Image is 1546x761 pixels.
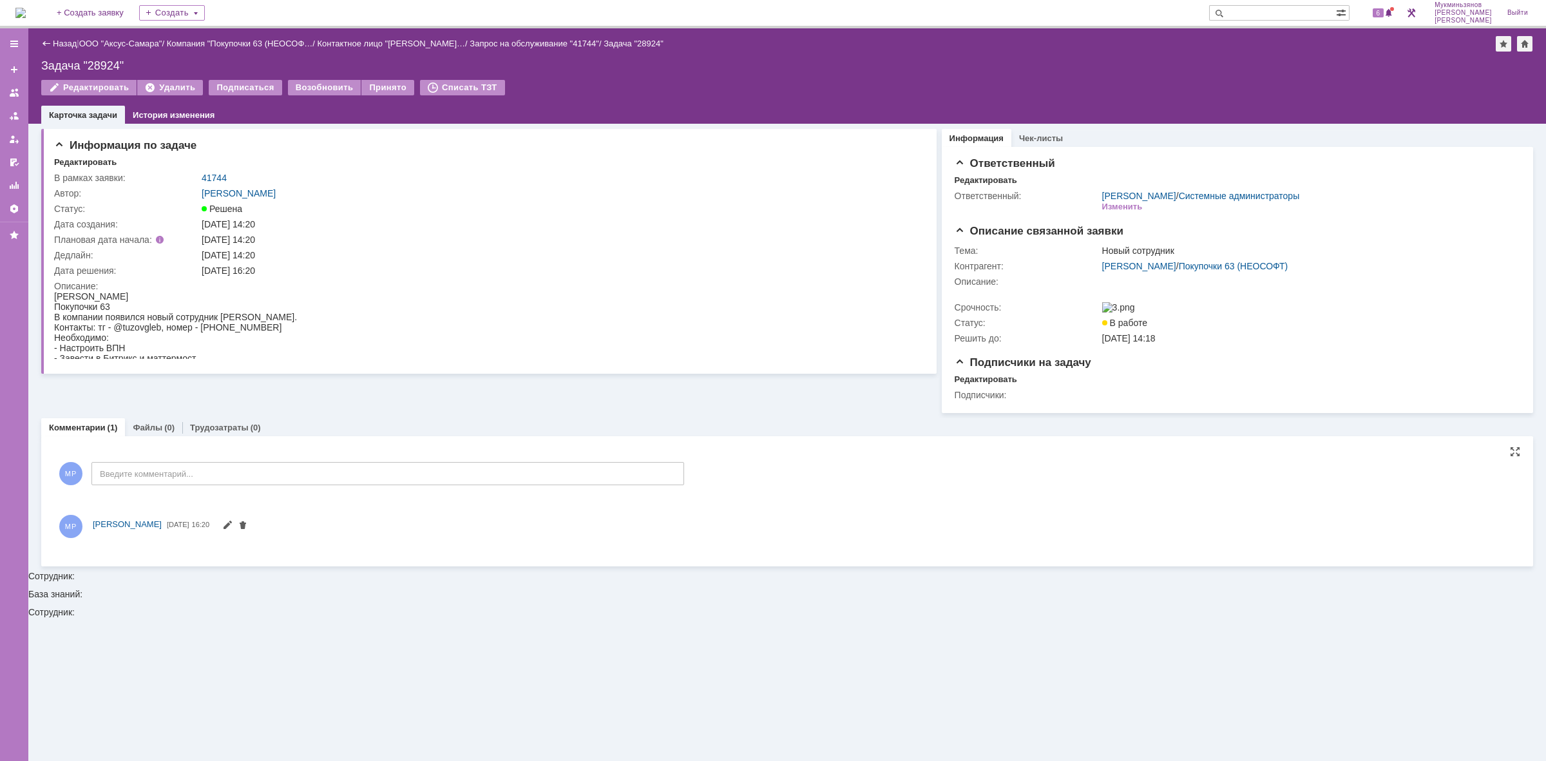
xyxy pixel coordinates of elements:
[1102,261,1513,271] div: /
[1496,36,1511,52] div: Добавить в избранное
[190,423,249,432] a: Трудозатраты
[1102,246,1513,256] div: Новый сотрудник
[1102,302,1135,313] img: 3.png
[133,110,215,120] a: История изменения
[955,191,1100,201] div: Ответственный:
[318,39,466,48] a: Контактное лицо "[PERSON_NAME]…
[139,5,205,21] div: Создать
[54,219,199,229] div: Дата создания:
[202,265,915,276] div: [DATE] 16:20
[1102,333,1156,343] span: [DATE] 14:18
[1517,36,1532,52] div: Сделать домашней страницей
[1404,5,1419,21] a: Перейти в интерфейс администратора
[167,521,189,528] span: [DATE]
[1102,318,1147,328] span: В работе
[93,518,162,531] a: [PERSON_NAME]
[1102,261,1176,271] a: [PERSON_NAME]
[4,82,24,103] a: Заявки на командах
[1435,9,1492,17] span: [PERSON_NAME]
[4,59,24,80] a: Создать заявку
[28,608,1546,617] div: Сотрудник:
[54,173,199,183] div: В рамках заявки:
[202,235,915,245] div: [DATE] 14:20
[238,521,248,532] span: Удалить
[1510,447,1520,457] div: На всю страницу
[53,39,77,48] a: Назад
[54,188,199,198] div: Автор:
[1019,133,1063,143] a: Чек-листы
[108,423,118,432] div: (1)
[4,152,24,173] a: Мои согласования
[4,175,24,196] a: Отчеты
[4,106,24,126] a: Заявки в моей ответственности
[54,250,199,260] div: Дедлайн:
[79,39,162,48] a: ООО "Аксус-Самара"
[1102,191,1300,201] div: /
[192,521,210,528] span: 16:20
[202,188,276,198] a: [PERSON_NAME]
[167,39,318,48] div: /
[470,39,604,48] div: /
[955,302,1100,313] div: Срочность:
[77,38,79,48] div: |
[955,157,1055,169] span: Ответственный
[202,173,227,183] a: 41744
[1102,202,1143,212] div: Изменить
[54,157,117,168] div: Редактировать
[955,390,1100,400] div: Подписчики:
[15,8,26,18] img: logo
[15,8,26,18] a: Перейти на домашнюю страницу
[54,281,917,291] div: Описание:
[955,374,1017,385] div: Редактировать
[54,204,199,214] div: Статус:
[54,235,184,245] div: Плановая дата начала:
[54,265,199,276] div: Дата решения:
[79,39,167,48] div: /
[49,110,117,120] a: Карточка задачи
[950,133,1004,143] a: Информация
[470,39,599,48] a: Запрос на обслуживание "41744"
[28,590,1546,599] div: База знаний:
[202,204,242,214] span: Решена
[28,124,1546,581] div: Сотрудник:
[59,462,82,485] span: МР
[1435,1,1492,9] span: Мукминьзянов
[4,198,24,219] a: Настройки
[251,423,261,432] div: (0)
[1435,17,1492,24] span: [PERSON_NAME]
[955,225,1123,237] span: Описание связанной заявки
[1336,6,1349,18] span: Расширенный поиск
[202,250,915,260] div: [DATE] 14:20
[955,318,1100,328] div: Статус:
[955,261,1100,271] div: Контрагент:
[164,423,175,432] div: (0)
[604,39,663,48] div: Задача "28924"
[1179,261,1288,271] a: Покупочки 63 (НЕОСОФТ)
[167,39,313,48] a: Компания "Покупочки 63 (НЕОСОФ…
[955,276,1515,287] div: Описание:
[54,139,196,151] span: Информация по задаче
[202,219,915,229] div: [DATE] 14:20
[133,423,162,432] a: Файлы
[955,333,1100,343] div: Решить до:
[41,59,1533,72] div: Задача "28924"
[318,39,470,48] div: /
[955,175,1017,186] div: Редактировать
[222,521,233,532] span: Редактировать
[1179,191,1300,201] a: Системные администраторы
[955,356,1091,369] span: Подписчики на задачу
[49,423,106,432] a: Комментарии
[1102,191,1176,201] a: [PERSON_NAME]
[4,129,24,149] a: Мои заявки
[93,519,162,529] span: [PERSON_NAME]
[1373,8,1384,17] span: 6
[955,246,1100,256] div: Тема:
